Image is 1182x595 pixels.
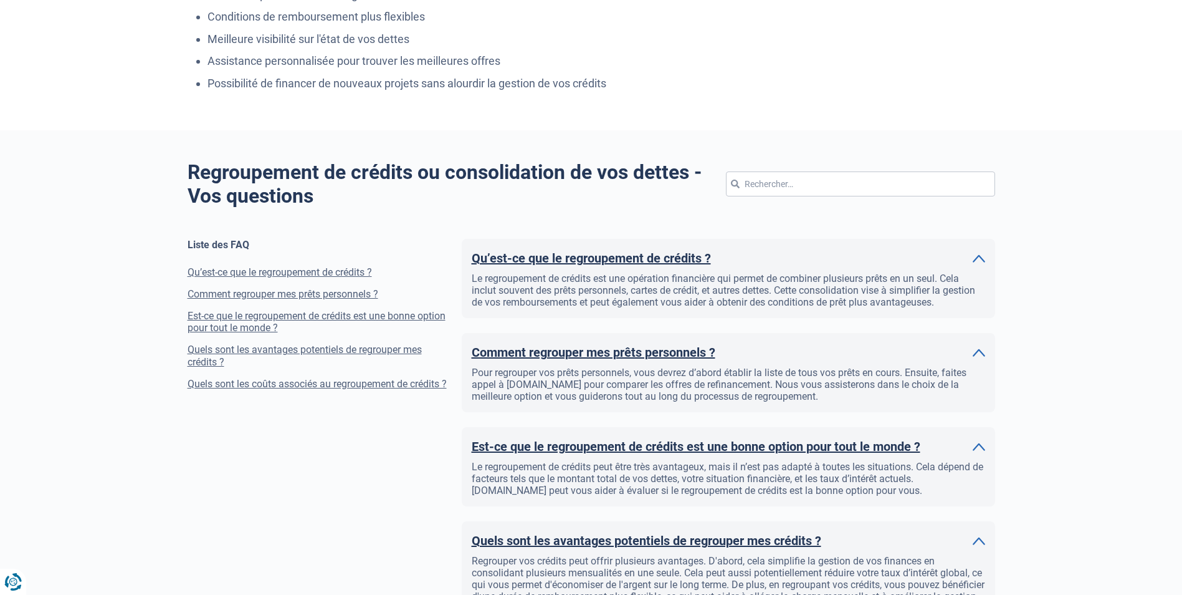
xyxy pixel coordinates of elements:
[472,249,711,268] h2: Qu’est-ce que le regroupement de crédits ?
[188,288,447,300] a: Comment regrouper mes prêts personnels ?
[472,273,985,308] div: Le regroupement de crédits est une opération financière qui permet de combiner plusieurs prêts en...
[472,531,985,550] a: Quels sont les avantages potentiels de regrouper mes crédits ?
[188,310,447,334] a: Est-ce que le regroupement de crédits est une bonne option pour tout le monde ?
[472,367,985,402] div: Pour regrouper vos prêts personnels, vous devrez d’abord établir la liste de tous vos prêts en co...
[472,343,985,362] a: Comment regrouper mes prêts personnels ?
[207,77,995,90] li: Possibilité de financer de nouveaux projets sans alourdir la gestion de vos crédits
[472,437,920,456] h2: Est-ce que le regroupement de crédits est une bonne option pour tout le monde ?
[188,239,447,251] div: Liste des FAQ
[207,10,995,24] li: Conditions de remboursement plus flexibles
[188,378,447,390] a: Quels sont les coûts associés au regroupement de crédits ?
[726,172,995,196] input: Rechercher…
[207,32,995,46] li: Meilleure visibilité sur l'état de vos dettes
[188,344,447,367] a: Quels sont les avantages potentiels de regrouper mes crédits ?
[207,54,995,68] li: Assistance personnalisée pour trouver les meilleures offres
[472,531,821,550] h2: Quels sont les avantages potentiels de regrouper mes crédits ?
[188,160,726,208] h2: Regroupement de crédits ou consolidation de vos dettes - Vos questions
[472,249,985,268] a: Qu’est-ce que le regroupement de crédits ?
[188,266,447,278] a: Qu’est-ce que le regroupement de crédits ?
[472,461,985,496] div: Le regroupement de crédits peut être très avantageux, mais il n’est pas adapté à toutes les situa...
[472,343,715,362] h2: Comment regrouper mes prêts personnels ?
[472,437,985,456] a: Est-ce que le regroupement de crédits est une bonne option pour tout le monde ?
